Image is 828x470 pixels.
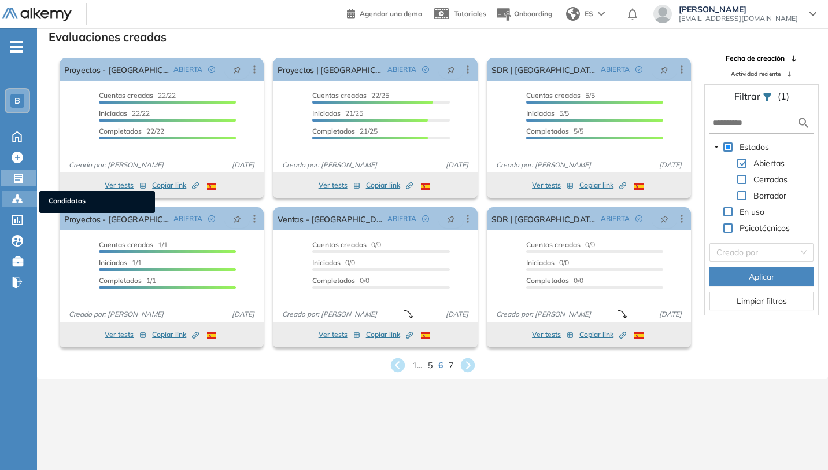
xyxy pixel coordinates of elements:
button: Ver tests [532,328,574,342]
button: pushpin [224,60,250,79]
span: Borrador [753,190,786,201]
span: Copiar link [579,180,626,190]
button: Ver tests [105,328,146,342]
span: 22/22 [99,91,176,100]
button: pushpin [438,60,464,79]
span: [PERSON_NAME] [679,5,798,14]
h3: Evaluaciones creadas [49,30,167,44]
span: Agendar una demo [360,9,422,18]
span: Completados [99,127,142,135]
span: Iniciadas [526,109,555,117]
img: arrow [598,12,605,16]
span: Cuentas creadas [526,91,581,100]
span: Cuentas creadas [526,240,581,249]
span: Psicotécnicos [740,223,790,233]
span: Iniciadas [99,258,127,267]
span: Copiar link [152,329,199,340]
span: Copiar link [579,329,626,340]
span: Completados [526,127,569,135]
button: Limpiar filtros [709,292,814,310]
span: Filtrar [734,90,763,102]
span: 5/5 [526,109,569,117]
span: ABIERTA [173,214,202,224]
span: Cuentas creadas [99,91,153,100]
span: 7 [449,359,453,372]
button: Aplicar [709,267,814,286]
span: pushpin [447,65,455,74]
span: 22/22 [99,109,150,117]
span: Creado por: [PERSON_NAME] [491,309,596,320]
span: Creado por: [PERSON_NAME] [278,160,382,170]
span: 21/25 [312,127,378,135]
span: Creado por: [PERSON_NAME] [64,309,168,320]
span: 1/1 [99,240,168,249]
span: 0/0 [312,276,369,285]
span: Copiar link [152,180,199,190]
button: Ver tests [319,178,360,192]
a: Proyectos - [GEOGRAPHIC_DATA] [64,207,169,230]
button: Copiar link [579,328,626,342]
span: Psicotécnicos [737,221,792,235]
button: pushpin [652,60,677,79]
span: Abiertas [753,158,785,168]
button: Copiar link [152,328,199,342]
span: 0/0 [526,240,595,249]
span: 0/0 [312,240,381,249]
span: Borrador [751,189,789,203]
span: 5/5 [526,91,595,100]
span: pushpin [233,214,241,223]
span: Candidatos [49,196,146,208]
span: Estados [737,140,771,154]
span: En uso [740,207,764,217]
span: 0/0 [526,258,569,267]
button: pushpin [224,210,250,228]
span: 5 [428,359,433,372]
button: pushpin [438,210,464,228]
span: [DATE] [227,309,259,320]
img: ESP [634,332,644,339]
button: Onboarding [496,2,552,27]
span: 22/25 [312,91,389,100]
span: 21/25 [312,109,363,117]
img: ESP [421,183,430,190]
span: [DATE] [655,309,686,320]
span: 0/0 [312,258,355,267]
a: Ventas - [GEOGRAPHIC_DATA] [278,207,382,230]
a: Agendar una demo [347,6,422,20]
button: Copiar link [366,178,413,192]
span: Cuentas creadas [312,240,367,249]
button: Copiar link [366,328,413,342]
img: search icon [797,116,811,130]
span: check-circle [635,215,642,222]
span: Iniciadas [99,109,127,117]
i: - [10,46,23,48]
span: Iniciadas [312,109,341,117]
button: Ver tests [319,328,360,342]
a: SDR | [GEOGRAPHIC_DATA] [491,207,596,230]
img: Logo [2,8,72,22]
span: [DATE] [441,160,473,170]
button: Copiar link [579,178,626,192]
span: pushpin [447,214,455,223]
span: Creado por: [PERSON_NAME] [491,160,596,170]
span: pushpin [660,65,668,74]
span: check-circle [208,215,215,222]
span: ABIERTA [387,64,416,75]
span: 1/1 [99,258,142,267]
span: B [14,96,20,105]
span: Actividad reciente [731,69,781,78]
img: ESP [421,332,430,339]
span: Completados [312,127,355,135]
span: 5/5 [526,127,583,135]
button: Ver tests [105,178,146,192]
button: Copiar link [152,178,199,192]
span: Copiar link [366,180,413,190]
span: check-circle [422,215,429,222]
span: ES [585,9,593,19]
span: ABIERTA [601,64,630,75]
span: Estados [740,142,769,152]
span: Cuentas creadas [312,91,367,100]
span: Onboarding [514,9,552,18]
span: 1/1 [99,276,156,285]
img: world [566,7,580,21]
